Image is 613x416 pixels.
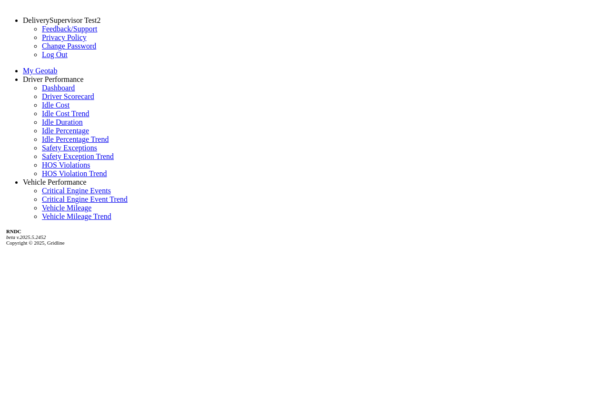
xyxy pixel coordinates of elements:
[42,42,96,50] a: Change Password
[23,75,84,83] a: Driver Performance
[42,25,97,33] a: Feedback/Support
[42,127,89,135] a: Idle Percentage
[42,152,114,160] a: Safety Exception Trend
[42,101,69,109] a: Idle Cost
[6,228,609,246] div: Copyright © 2025, Gridline
[42,212,111,220] a: Vehicle Mileage Trend
[42,144,97,152] a: Safety Exceptions
[42,204,91,212] a: Vehicle Mileage
[23,67,57,75] a: My Geotab
[42,195,128,203] a: Critical Engine Event Trend
[42,169,107,178] a: HOS Violation Trend
[6,234,46,240] i: beta v.2025.5.2452
[42,92,94,100] a: Driver Scorecard
[6,228,21,234] b: RNDC
[42,33,87,41] a: Privacy Policy
[42,50,68,59] a: Log Out
[42,161,90,169] a: HOS Violations
[23,16,100,24] a: DeliverySupervisor Test2
[23,178,87,186] a: Vehicle Performance
[42,84,75,92] a: Dashboard
[42,187,111,195] a: Critical Engine Events
[42,135,109,143] a: Idle Percentage Trend
[42,109,89,118] a: Idle Cost Trend
[42,118,83,126] a: Idle Duration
